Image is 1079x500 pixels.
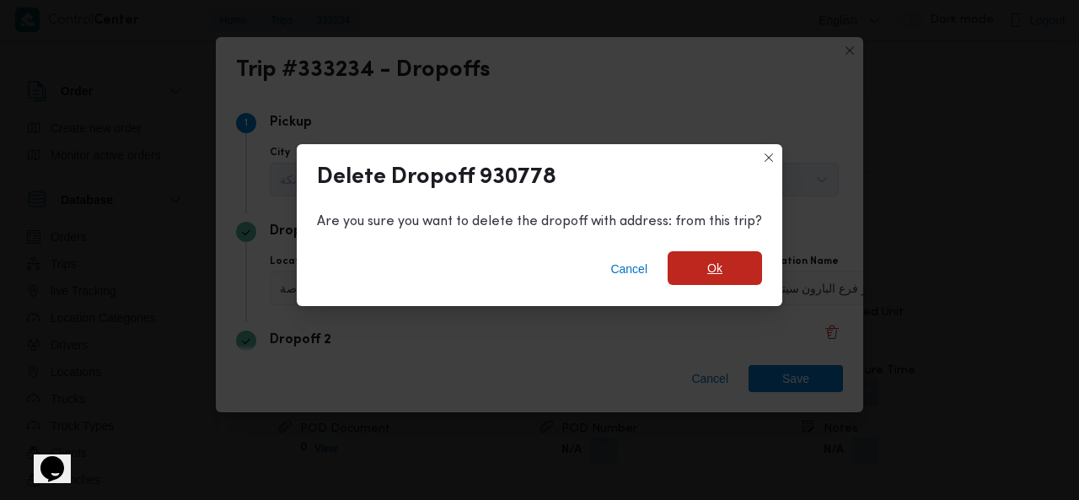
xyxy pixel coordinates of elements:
iframe: chat widget [17,433,71,483]
div: Delete Dropoff 930778 [317,164,556,191]
button: Cancel [604,252,654,286]
button: Closes this modal window [759,148,779,168]
span: Cancel [610,259,647,279]
span: Ok [707,258,722,278]
div: Are you sure you want to delete the dropoff with address: from this trip? [317,212,762,232]
button: Ok [668,251,762,285]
